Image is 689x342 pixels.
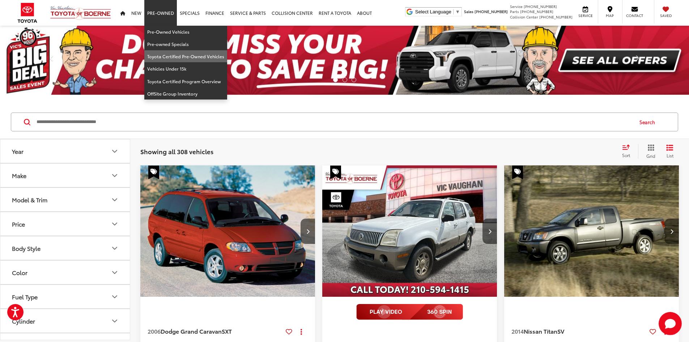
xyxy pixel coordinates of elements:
span: Contact [626,13,643,18]
a: Pre-Owned Vehicles [144,26,227,38]
button: Next image [664,219,679,244]
div: Fuel Type [110,292,119,301]
span: Showing all 308 vehicles [140,147,213,156]
div: 2014 Nissan Titan SV 0 [504,165,680,297]
button: Grid View [638,144,661,159]
span: ▼ [455,9,460,14]
button: Body StyleBody Style [0,236,131,260]
span: 2006 [148,327,161,335]
img: 2002 Mercury Mountaineer Base 114 WB [322,165,498,297]
div: Year [12,148,24,155]
div: Price [110,220,119,228]
span: Dodge Grand Caravan [161,327,222,335]
a: Toyota Certified Pre-Owned Vehicles [144,50,227,63]
button: MakeMake [0,164,131,187]
button: List View [661,144,679,159]
input: Search by Make, Model, or Keyword [36,113,633,131]
div: Make [110,171,119,180]
img: 2014 Nissan Titan SV [504,165,680,297]
div: Color [110,268,119,277]
button: Next image [482,219,497,244]
div: Cylinder [110,317,119,325]
a: Toyota Certified Program Overview [144,75,227,88]
span: Special [512,165,523,179]
button: Search [633,113,665,131]
button: Fuel TypeFuel Type [0,285,131,308]
span: Service [510,4,523,9]
a: 2014 Nissan Titan SV2014 Nissan Titan SV2014 Nissan Titan SV2014 Nissan Titan SV [504,165,680,297]
span: ​ [453,9,454,14]
span: Grid [646,153,655,159]
span: [PHONE_NUMBER] [475,9,508,14]
img: 2006 Dodge Grand Caravan SXT [140,165,316,297]
div: Cylinder [12,317,35,324]
span: Map [602,13,618,18]
div: 2002 Mercury Mountaineer Base 114 WB 0 [322,165,498,297]
div: Body Style [12,245,41,252]
span: Service [577,13,594,18]
span: [PHONE_NUMBER] [520,9,553,14]
a: 2002 Mercury Mountaineer Base 114 WB2002 Mercury Mountaineer Base 114 WB2002 Mercury Mountaineer ... [322,165,498,297]
img: full motion video [356,304,463,320]
span: Saved [658,13,674,18]
button: Model & TrimModel & Trim [0,188,131,211]
span: dropdown dots [301,329,302,334]
a: 2006Dodge Grand CaravanSXT [148,327,283,335]
svg: Start Chat [659,312,682,335]
span: SV [557,327,564,335]
button: CylinderCylinder [0,309,131,333]
span: Select Language [415,9,451,14]
span: Sort [622,152,630,158]
div: Make [12,172,26,179]
span: Parts [510,9,519,14]
span: Collision Center [510,14,538,20]
div: Fuel Type [12,293,38,300]
a: Select Language​ [415,9,460,14]
div: Model & Trim [110,195,119,204]
span: Sales [464,9,473,14]
a: 2014Nissan TitanSV [511,327,647,335]
a: Vehicles Under 15k [144,63,227,75]
a: Pre-owned Specials [144,38,227,50]
span: Special [330,165,341,179]
a: 2006 Dodge Grand Caravan SXT2006 Dodge Grand Caravan SXT2006 Dodge Grand Caravan SXT2006 Dodge Gr... [140,165,316,297]
span: Special [148,165,159,179]
div: Price [12,220,25,227]
span: List [666,152,673,159]
button: Actions [295,325,308,338]
span: [PHONE_NUMBER] [539,14,573,20]
div: 2006 Dodge Grand Caravan SXT 0 [140,165,316,297]
span: Nissan Titan [524,327,557,335]
div: Body Style [110,244,119,253]
button: Toggle Chat Window [659,312,682,335]
span: 2014 [511,327,524,335]
button: PricePrice [0,212,131,236]
span: [PHONE_NUMBER] [524,4,557,9]
button: YearYear [0,139,131,163]
a: OffSite Group Inventory [144,88,227,100]
button: ColorColor [0,261,131,284]
div: Model & Trim [12,196,47,203]
div: Year [110,147,119,156]
img: Vic Vaughan Toyota of Boerne [50,5,111,20]
span: SXT [222,327,232,335]
button: Next image [301,219,315,244]
button: Select sort value [618,144,638,159]
div: Color [12,269,27,276]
